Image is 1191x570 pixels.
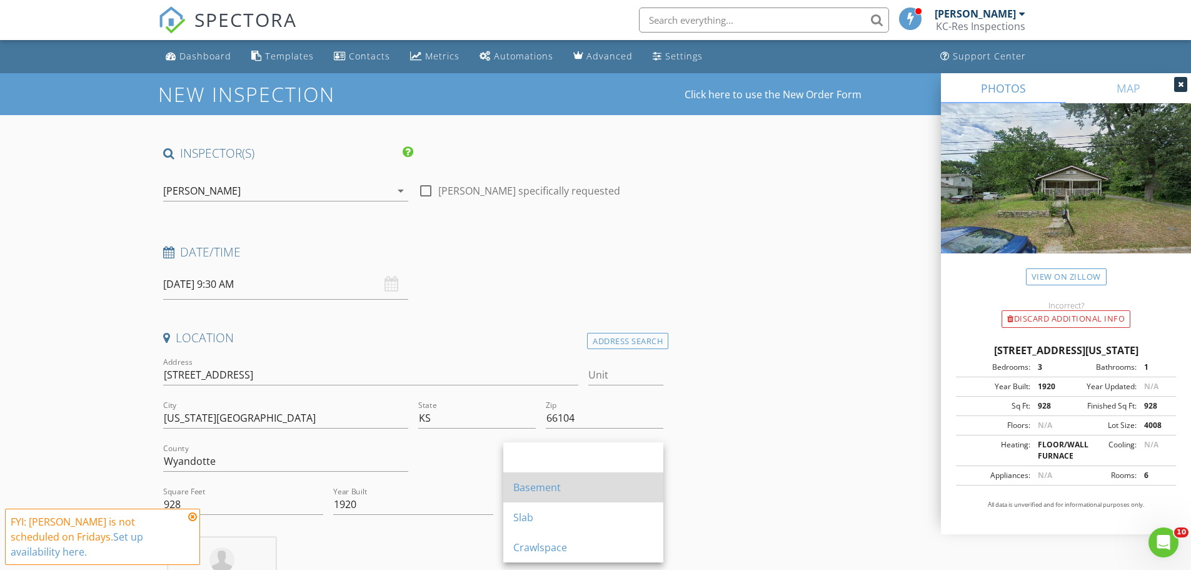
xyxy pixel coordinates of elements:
a: Contacts [329,45,395,68]
div: Incorrect? [941,300,1191,310]
div: Heating: [960,439,1030,462]
div: Rooms: [1066,470,1137,481]
div: Lot Size: [1066,420,1137,431]
div: 1920 [1030,381,1066,392]
div: 6 [1137,470,1172,481]
div: 3 [1030,362,1066,373]
input: Search everything... [639,8,889,33]
h4: Date/Time [163,244,664,260]
div: FYI: [PERSON_NAME] is not scheduled on Fridays. [11,514,184,559]
div: Support Center [953,50,1026,62]
h1: New Inspection [158,83,435,105]
span: N/A [1144,381,1158,392]
a: View on Zillow [1026,268,1107,285]
div: Finished Sq Ft: [1066,400,1137,412]
span: 10 [1174,527,1188,537]
div: Metrics [425,50,460,62]
div: [PERSON_NAME] [935,8,1016,20]
div: Appliances: [960,470,1030,481]
a: MAP [1066,73,1191,103]
input: Select date [163,269,408,300]
a: Settings [648,45,708,68]
a: Click here to use the New Order Form [685,89,862,99]
a: SPECTORA [158,17,297,43]
a: Templates [246,45,319,68]
label: [PERSON_NAME] specifically requested [438,185,620,197]
img: streetview [941,103,1191,283]
div: 928 [1137,400,1172,412]
div: Templates [265,50,314,62]
div: Dashboard [179,50,231,62]
div: Bedrooms: [960,362,1030,373]
img: The Best Home Inspection Software - Spectora [158,6,186,34]
span: SPECTORA [194,6,297,33]
div: 928 [1030,400,1066,412]
div: Address Search [587,333,668,350]
i: arrow_drop_down [393,183,408,198]
div: [STREET_ADDRESS][US_STATE] [956,343,1176,358]
h4: INSPECTOR(S) [163,145,413,161]
h4: Location [163,330,664,346]
div: KC-Res Inspections [936,20,1025,33]
span: N/A [1038,470,1052,481]
div: 4008 [1137,420,1172,431]
a: Metrics [405,45,465,68]
a: Advanced [568,45,638,68]
div: 1 [1137,362,1172,373]
div: Slab [513,510,653,525]
div: Settings [665,50,703,62]
span: N/A [1038,420,1052,430]
div: Year Updated: [1066,381,1137,392]
div: Floors: [960,420,1030,431]
a: Automations (Basic) [475,45,558,68]
div: [PERSON_NAME] [163,185,241,196]
iframe: Intercom live chat [1148,527,1178,557]
div: Cooling: [1066,439,1137,462]
span: N/A [1144,439,1158,450]
p: All data is unverified and for informational purposes only. [956,501,1176,509]
div: Advanced [586,50,633,62]
a: Dashboard [161,45,236,68]
div: Sq Ft: [960,400,1030,412]
div: Automations [494,50,553,62]
a: Support Center [935,45,1031,68]
div: FLOOR/WALL FURNACE [1030,439,1066,462]
div: Bathrooms: [1066,362,1137,373]
div: Year Built: [960,381,1030,392]
div: Basement [513,480,653,495]
a: PHOTOS [941,73,1066,103]
div: Crawlspace [513,540,653,555]
div: Contacts [349,50,390,62]
div: Discard Additional info [1002,310,1130,328]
